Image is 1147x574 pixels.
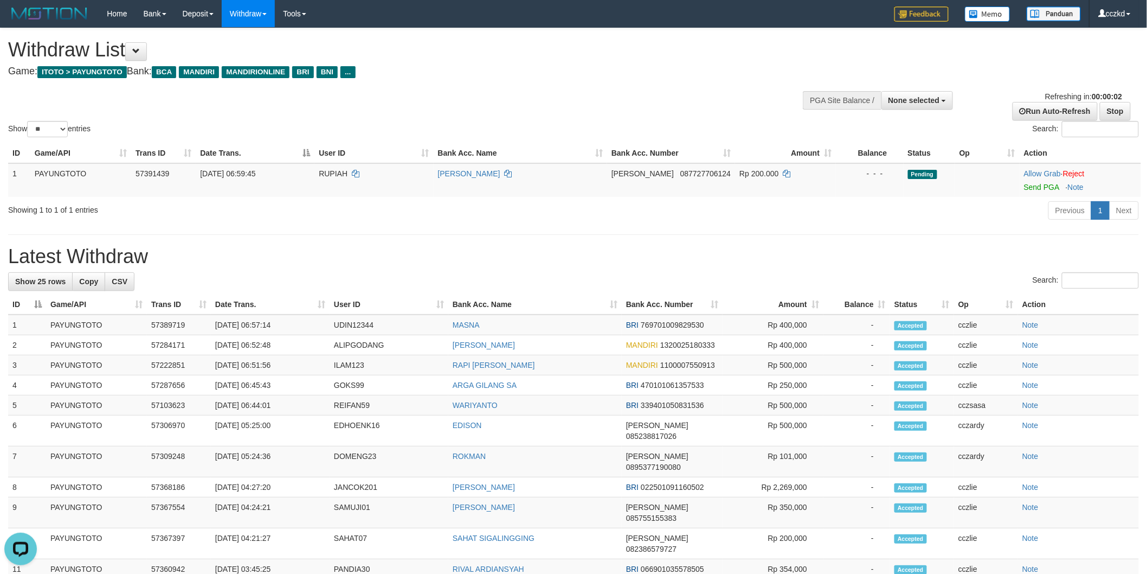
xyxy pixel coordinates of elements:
th: Amount: activate to sort column ascending [735,143,836,163]
td: 57287656 [147,375,211,396]
span: Copy 066901035578505 to clipboard [641,565,704,573]
span: Copy 1100007550913 to clipboard [660,361,715,369]
a: RIVAL ARDIANSYAH [453,565,524,573]
td: cczlie [954,498,1018,528]
td: REIFAN59 [330,396,448,416]
h4: Game: Bank: [8,66,754,77]
a: [PERSON_NAME] [438,169,500,178]
span: Accepted [894,401,927,411]
span: Show 25 rows [15,277,66,286]
span: Accepted [894,321,927,330]
img: MOTION_logo.png [8,5,91,22]
td: PAYUNGTOTO [46,335,147,355]
a: Note [1022,452,1039,461]
img: Feedback.jpg [894,7,949,22]
span: Accepted [894,534,927,544]
td: PAYUNGTOTO [46,477,147,498]
td: 9 [8,498,46,528]
th: Trans ID: activate to sort column ascending [131,143,196,163]
span: [PERSON_NAME] [626,503,688,512]
td: Rp 400,000 [723,335,823,355]
a: Note [1022,503,1039,512]
td: Rp 500,000 [723,416,823,447]
td: 3 [8,355,46,375]
th: Status: activate to sort column ascending [890,295,954,315]
a: Note [1068,183,1084,192]
a: EDISON [453,421,482,430]
span: Pending [908,170,937,179]
td: Rp 250,000 [723,375,823,396]
td: UDIN12344 [330,315,448,335]
span: [PERSON_NAME] [626,452,688,461]
a: Note [1022,421,1039,430]
span: Copy 085755155383 to clipboard [626,514,676,522]
span: [PERSON_NAME] [626,534,688,543]
td: PAYUNGTOTO [46,528,147,559]
span: Refreshing in: [1045,92,1122,101]
a: RAPI [PERSON_NAME] [453,361,535,369]
span: [DATE] 06:59:45 [200,169,255,178]
a: Stop [1100,102,1131,120]
td: cczlie [954,335,1018,355]
td: - [823,355,890,375]
th: Bank Acc. Number: activate to sort column ascending [607,143,735,163]
span: BRI [292,66,313,78]
th: Bank Acc. Name: activate to sort column ascending [448,295,622,315]
span: BRI [626,381,639,390]
a: Reject [1063,169,1085,178]
td: 6 [8,416,46,447]
td: [DATE] 04:24:21 [211,498,330,528]
td: PAYUNGTOTO [46,447,147,477]
span: 57391439 [136,169,169,178]
td: [DATE] 04:21:27 [211,528,330,559]
td: - [823,477,890,498]
a: Allow Grab [1024,169,1061,178]
th: Bank Acc. Name: activate to sort column ascending [434,143,607,163]
td: 57367554 [147,498,211,528]
td: GOKS99 [330,375,448,396]
span: None selected [888,96,940,105]
td: - [823,528,890,559]
th: Trans ID: activate to sort column ascending [147,295,211,315]
th: Op: activate to sort column ascending [955,143,1020,163]
a: Note [1022,341,1039,349]
td: 57309248 [147,447,211,477]
img: panduan.png [1027,7,1081,21]
span: CSV [112,277,127,286]
td: 1 [8,163,30,197]
td: Rp 101,000 [723,447,823,477]
a: Note [1022,381,1039,390]
span: ITOTO > PAYUNGTOTO [37,66,127,78]
a: Note [1022,483,1039,492]
td: cczardy [954,416,1018,447]
span: BNI [317,66,338,78]
td: 1 [8,315,46,335]
td: [DATE] 04:27:20 [211,477,330,498]
span: RUPIAH [319,169,347,178]
span: Accepted [894,503,927,513]
td: 2 [8,335,46,355]
td: 57368186 [147,477,211,498]
th: Action [1020,143,1141,163]
td: PAYUNGTOTO [46,498,147,528]
span: Copy [79,277,98,286]
td: [DATE] 05:25:00 [211,416,330,447]
td: [DATE] 06:51:56 [211,355,330,375]
th: User ID: activate to sort column ascending [330,295,448,315]
a: CSV [105,272,134,291]
th: Game/API: activate to sort column ascending [30,143,131,163]
span: · [1024,169,1063,178]
button: Open LiveChat chat widget [4,4,37,37]
td: [DATE] 06:52:48 [211,335,330,355]
a: [PERSON_NAME] [453,483,515,492]
td: DOMENG23 [330,447,448,477]
span: MANDIRI [179,66,219,78]
th: Op: activate to sort column ascending [954,295,1018,315]
td: cczardy [954,447,1018,477]
td: PAYUNGTOTO [46,416,147,447]
td: Rp 2,269,000 [723,477,823,498]
td: EDHOENK16 [330,416,448,447]
td: 57389719 [147,315,211,335]
span: Rp 200.000 [739,169,778,178]
a: [PERSON_NAME] [453,341,515,349]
